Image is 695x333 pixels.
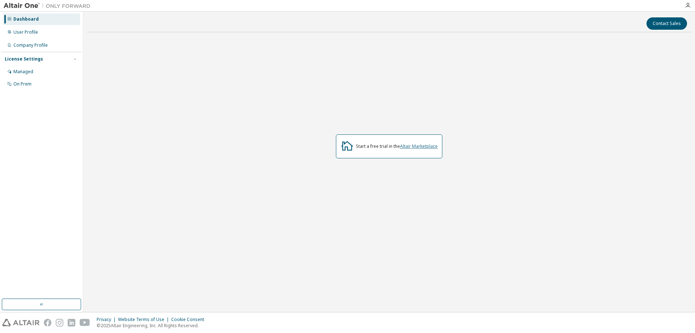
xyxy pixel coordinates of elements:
img: instagram.svg [56,319,63,326]
button: Contact Sales [646,17,687,30]
div: Managed [13,69,33,75]
img: Altair One [4,2,94,9]
p: © 2025 Altair Engineering, Inc. All Rights Reserved. [97,322,208,329]
div: Privacy [97,317,118,322]
div: Company Profile [13,42,48,48]
div: User Profile [13,29,38,35]
div: On Prem [13,81,31,87]
div: Dashboard [13,16,39,22]
div: Website Terms of Use [118,317,171,322]
img: youtube.svg [80,319,90,326]
div: Start a free trial in the [356,143,438,149]
img: facebook.svg [44,319,51,326]
div: License Settings [5,56,43,62]
img: altair_logo.svg [2,319,39,326]
img: linkedin.svg [68,319,75,326]
div: Cookie Consent [171,317,208,322]
a: Altair Marketplace [400,143,438,149]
